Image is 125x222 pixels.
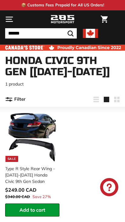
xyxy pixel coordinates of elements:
p: 1 product [5,81,120,87]
a: Cart [98,11,111,28]
h1: Honda Civic 9th Gen [[DATE]-[DATE]] [5,55,120,78]
button: Filter [5,92,25,107]
div: Sale [5,156,18,162]
a: Sale 2014 honda civic spoiler Type R Style Rear Wing - [DATE]-[DATE] Honda Civic 9th Gen Sedan Sa... [5,110,59,203]
img: 2014 honda civic spoiler [7,112,57,162]
span: Add to cart [19,207,45,213]
p: 📦 Customs Fees Prepaid for All US Orders! [21,2,104,8]
inbox-online-store-chat: Shopify online store chat [98,178,120,198]
span: $340.00 CAD [5,194,30,199]
input: Search [5,28,77,39]
div: Type R Style Rear Wing - [DATE]-[DATE] Honda Civic 9th Gen Sedan [5,166,56,185]
span: $249.00 CAD [5,187,36,193]
button: Add to cart [5,203,59,217]
img: Logo_285_Motorsport_areodynamics_components [50,14,75,25]
span: Save 27% [32,194,51,200]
